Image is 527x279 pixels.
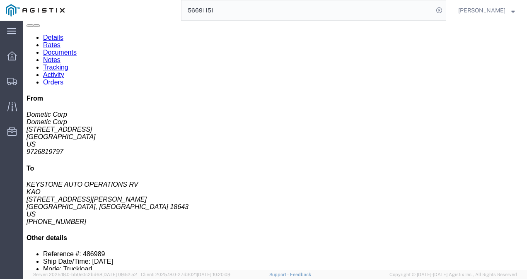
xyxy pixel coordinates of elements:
[290,272,311,277] a: Feedback
[6,4,65,17] img: logo
[23,21,527,270] iframe: FS Legacy Container
[389,271,517,278] span: Copyright © [DATE]-[DATE] Agistix Inc., All Rights Reserved
[458,5,515,15] button: [PERSON_NAME]
[269,272,290,277] a: Support
[197,272,230,277] span: [DATE] 10:20:09
[33,272,137,277] span: Server: 2025.18.0-bb0e0c2bd68
[458,6,505,15] span: Nathan Seeley
[102,272,137,277] span: [DATE] 09:52:52
[141,272,230,277] span: Client: 2025.18.0-27d3021
[181,0,433,20] input: Search for shipment number, reference number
